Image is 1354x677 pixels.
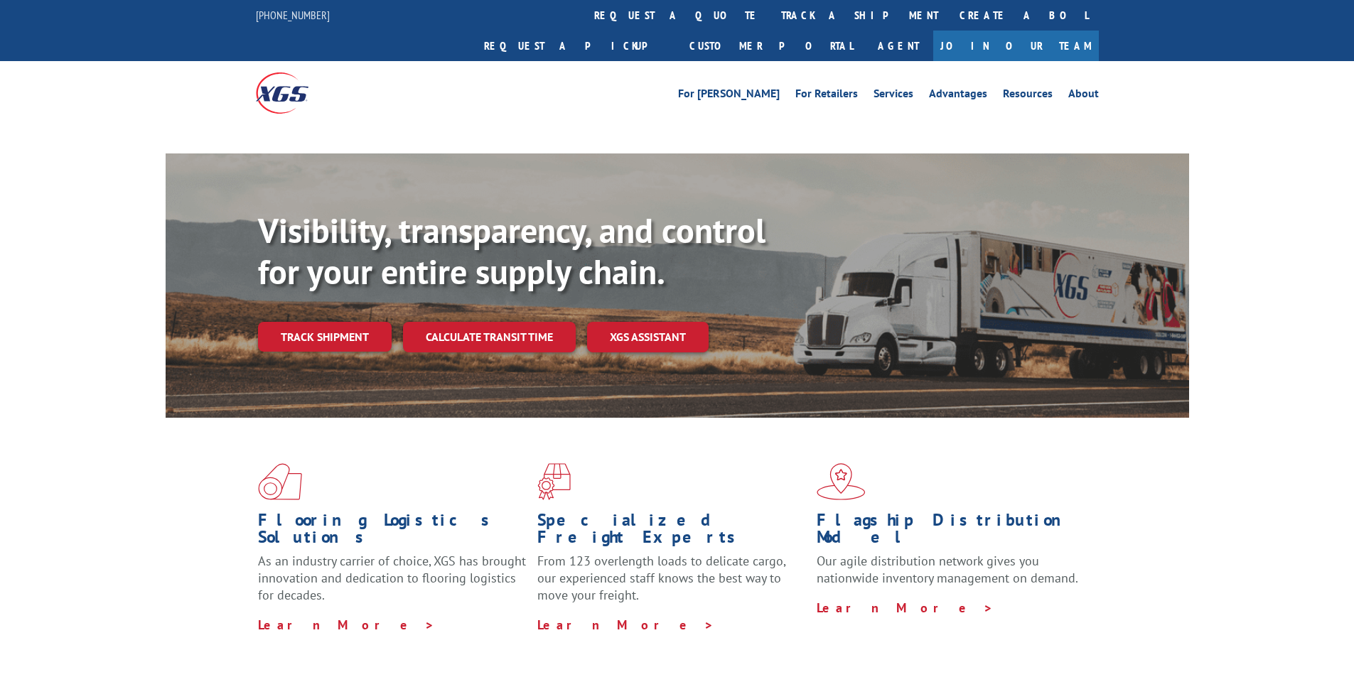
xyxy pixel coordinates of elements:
a: For [PERSON_NAME] [678,88,780,104]
p: From 123 overlength loads to delicate cargo, our experienced staff knows the best way to move you... [537,553,806,616]
a: Customer Portal [679,31,864,61]
a: Agent [864,31,933,61]
a: Services [874,88,913,104]
a: Advantages [929,88,987,104]
a: Learn More > [537,617,714,633]
img: xgs-icon-focused-on-flooring-red [537,463,571,500]
a: XGS ASSISTANT [587,322,709,352]
a: Request a pickup [473,31,679,61]
img: xgs-icon-flagship-distribution-model-red [817,463,866,500]
a: For Retailers [795,88,858,104]
b: Visibility, transparency, and control for your entire supply chain. [258,208,765,293]
a: Learn More > [258,617,435,633]
a: Join Our Team [933,31,1099,61]
h1: Specialized Freight Experts [537,511,806,553]
a: Calculate transit time [403,322,576,352]
h1: Flooring Logistics Solutions [258,511,527,553]
span: Our agile distribution network gives you nationwide inventory management on demand. [817,553,1078,586]
a: About [1068,88,1099,104]
a: [PHONE_NUMBER] [256,8,330,22]
a: Track shipment [258,322,392,352]
a: Resources [1003,88,1053,104]
h1: Flagship Distribution Model [817,511,1085,553]
a: Learn More > [817,600,994,616]
img: xgs-icon-total-supply-chain-intelligence-red [258,463,302,500]
span: As an industry carrier of choice, XGS has brought innovation and dedication to flooring logistics... [258,553,526,603]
